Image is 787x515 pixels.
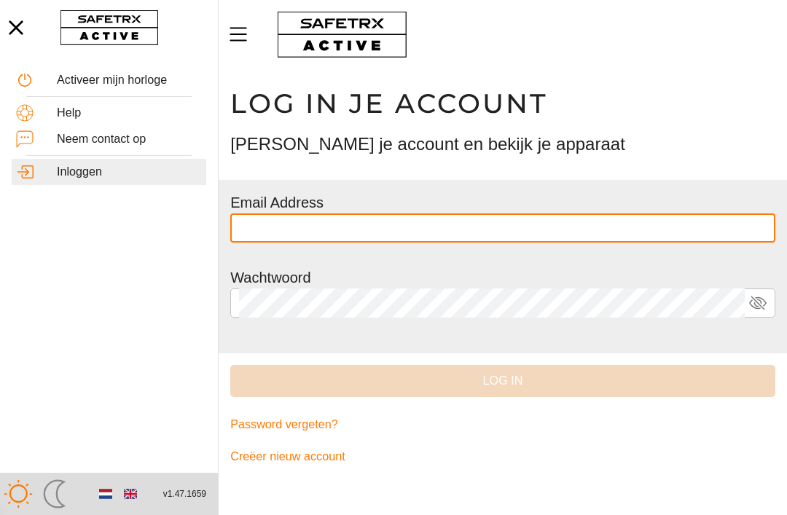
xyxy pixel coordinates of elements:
span: Creëer nieuw account [230,447,345,467]
label: Wachtwoord [230,270,310,286]
label: Email Address [230,194,324,211]
img: nl.svg [99,487,112,500]
a: Password vergeten? [230,409,775,441]
span: Password vergeten? [230,414,338,435]
img: ModeLight.svg [4,479,33,508]
button: Menu [226,19,262,50]
h3: [PERSON_NAME] je account en bekijk je apparaat [230,132,775,157]
h1: Log in je account [230,87,775,120]
span: Log in [242,371,764,391]
span: v1.47.1659 [163,487,206,502]
button: English [118,481,143,506]
img: ContactUs.svg [16,130,34,148]
img: Help.svg [16,104,34,122]
div: Inloggen [57,165,202,178]
a: Creëer nieuw account [230,441,775,473]
button: Dutch [93,481,118,506]
button: Log in [230,365,775,397]
div: Help [57,106,202,119]
button: v1.47.1659 [154,482,215,506]
img: en.svg [124,487,137,500]
img: ModeDark.svg [40,479,69,508]
div: Activeer mijn horloge [57,73,202,87]
div: Neem contact op [57,132,202,146]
